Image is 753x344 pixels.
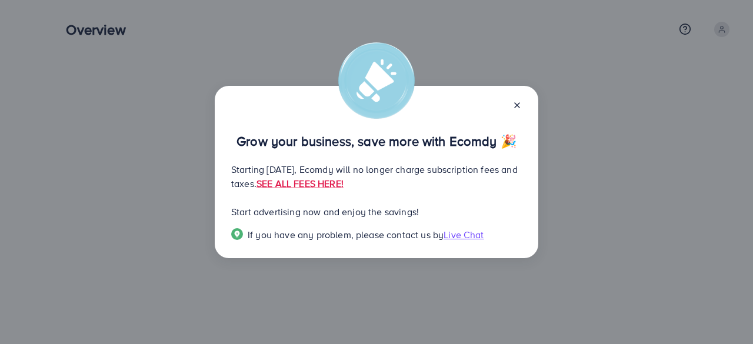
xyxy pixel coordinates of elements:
p: Start advertising now and enjoy the savings! [231,205,522,219]
span: If you have any problem, please contact us by [248,228,444,241]
p: Grow your business, save more with Ecomdy 🎉 [231,134,522,148]
span: Live Chat [444,228,484,241]
a: SEE ALL FEES HERE! [256,177,344,190]
img: alert [338,42,415,119]
p: Starting [DATE], Ecomdy will no longer charge subscription fees and taxes. [231,162,522,191]
img: Popup guide [231,228,243,240]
